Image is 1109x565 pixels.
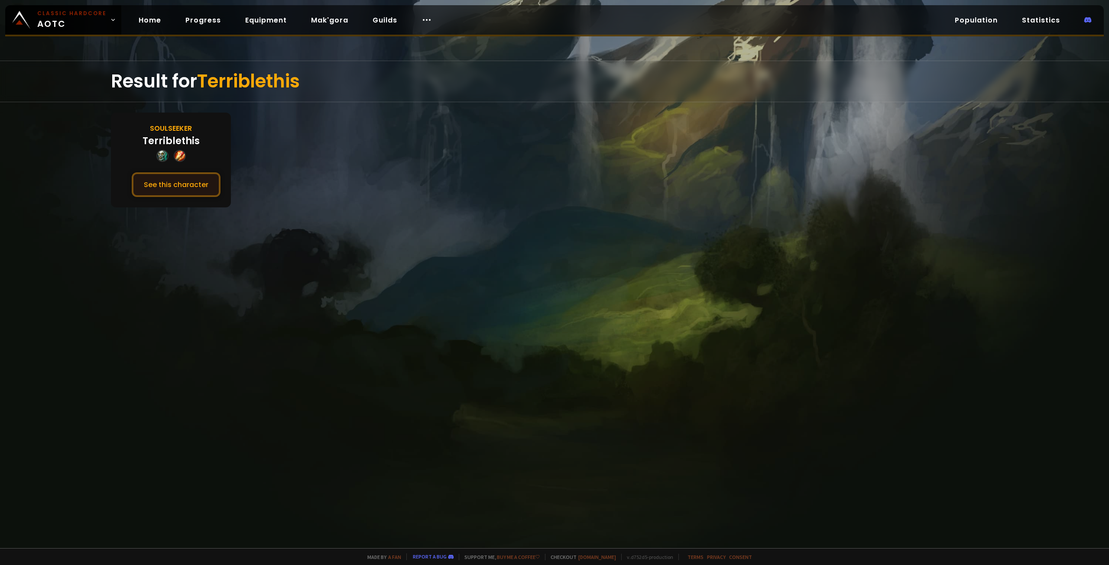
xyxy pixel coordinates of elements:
[1015,11,1067,29] a: Statistics
[621,554,673,560] span: v. d752d5 - production
[143,134,200,148] div: Terriblethis
[497,554,540,560] a: Buy me a coffee
[948,11,1005,29] a: Population
[362,554,401,560] span: Made by
[238,11,294,29] a: Equipment
[459,554,540,560] span: Support me,
[178,11,228,29] a: Progress
[132,11,168,29] a: Home
[545,554,616,560] span: Checkout
[150,123,192,134] div: Soulseeker
[388,554,401,560] a: a fan
[132,172,221,197] button: See this character
[37,10,107,17] small: Classic Hardcore
[366,11,404,29] a: Guilds
[37,10,107,30] span: AOTC
[5,5,121,35] a: Classic HardcoreAOTC
[413,553,447,560] a: Report a bug
[707,554,726,560] a: Privacy
[687,554,704,560] a: Terms
[197,68,300,94] span: Terriblethis
[304,11,355,29] a: Mak'gora
[729,554,752,560] a: Consent
[111,61,998,102] div: Result for
[578,554,616,560] a: [DOMAIN_NAME]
